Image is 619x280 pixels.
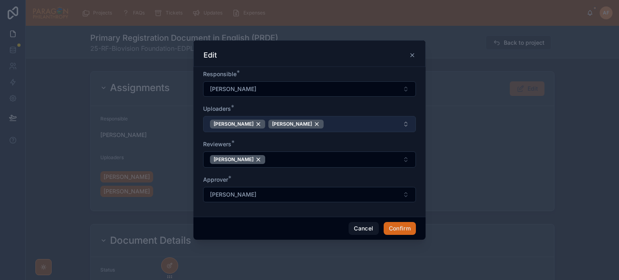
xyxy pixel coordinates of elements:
span: Uploaders [203,105,231,112]
span: Responsible [203,71,237,77]
button: Unselect 475 [268,120,324,129]
span: Approver [203,176,228,183]
button: Select Button [203,81,416,97]
span: [PERSON_NAME] [214,156,253,163]
span: [PERSON_NAME] [272,121,312,127]
span: Reviewers [203,141,231,147]
button: Select Button [203,116,416,132]
button: Confirm [384,222,416,235]
h3: Edit [204,50,217,60]
button: Select Button [203,187,416,202]
span: [PERSON_NAME] [214,121,253,127]
button: Unselect 474 [210,120,265,129]
button: Select Button [203,151,416,168]
button: Cancel [349,222,378,235]
span: [PERSON_NAME] [210,191,256,199]
button: Unselect 30 [210,155,265,164]
span: [PERSON_NAME] [210,85,256,93]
